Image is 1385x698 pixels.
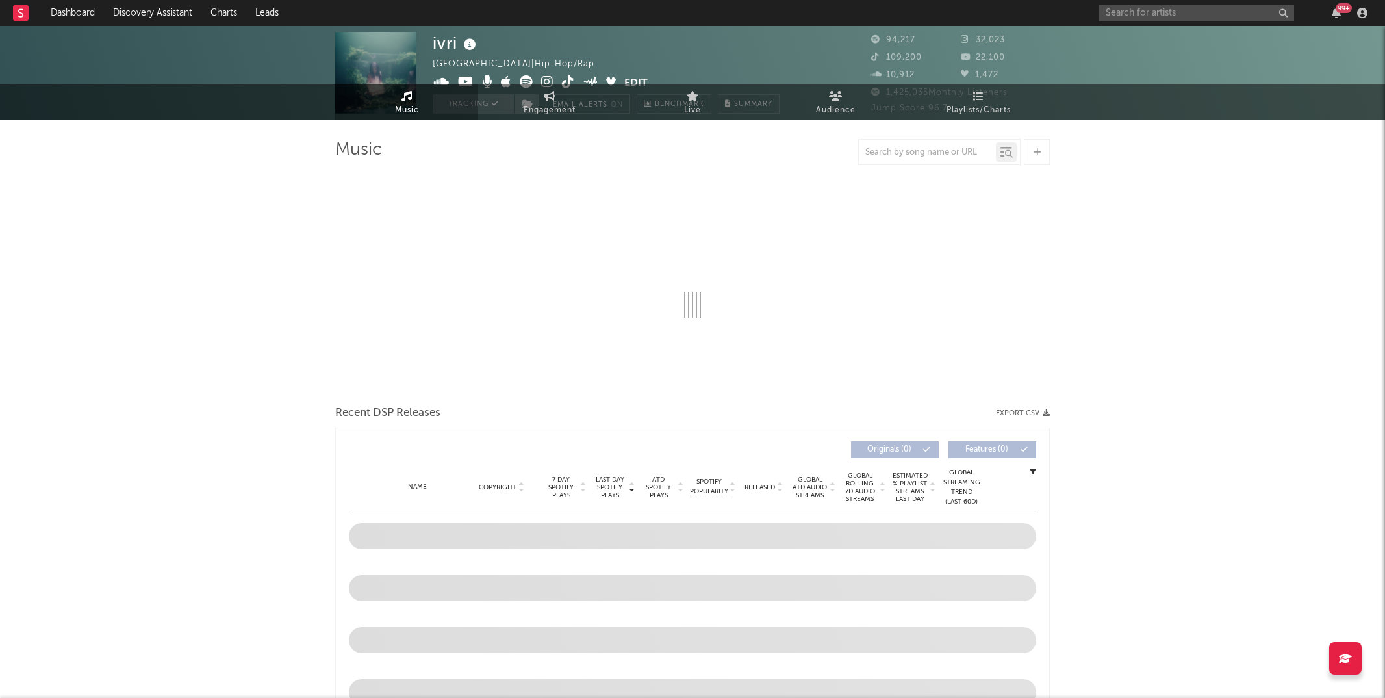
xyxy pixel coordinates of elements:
[744,484,775,491] span: Released
[479,484,516,491] span: Copyright
[842,472,878,503] span: Global Rolling 7D Audio Streams
[871,71,915,79] span: 10,912
[892,472,928,503] span: Estimated % Playlist Streams Last Day
[948,441,1036,458] button: Features(0)
[764,84,907,120] a: Audience
[1336,3,1352,13] div: 99 +
[621,84,764,120] a: Live
[592,476,627,499] span: Last Day Spotify Plays
[684,103,701,118] span: Live
[871,53,922,62] span: 109,200
[433,32,479,54] div: ivri
[395,103,419,118] span: Music
[961,53,1005,62] span: 22,100
[947,103,1011,118] span: Playlists/Charts
[942,468,981,507] div: Global Streaming Trend (Last 60D)
[792,476,828,499] span: Global ATD Audio Streams
[478,84,621,120] a: Engagement
[433,57,609,72] div: [GEOGRAPHIC_DATA] | Hip-Hop/Rap
[957,446,1017,454] span: Features ( 0 )
[641,476,676,499] span: ATD Spotify Plays
[524,103,576,118] span: Engagement
[690,477,728,497] span: Spotify Popularity
[1332,8,1341,18] button: 99+
[961,36,1005,44] span: 32,023
[907,84,1050,120] a: Playlists/Charts
[1099,5,1294,21] input: Search for artists
[851,441,939,458] button: Originals(0)
[871,36,915,44] span: 94,217
[375,482,460,492] div: Name
[859,148,996,158] input: Search by song name or URL
[859,446,919,454] span: Originals ( 0 )
[961,71,998,79] span: 1,472
[996,409,1050,417] button: Export CSV
[624,75,648,92] button: Edit
[335,406,440,421] span: Recent DSP Releases
[816,103,856,118] span: Audience
[544,476,578,499] span: 7 Day Spotify Plays
[335,84,478,120] a: Music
